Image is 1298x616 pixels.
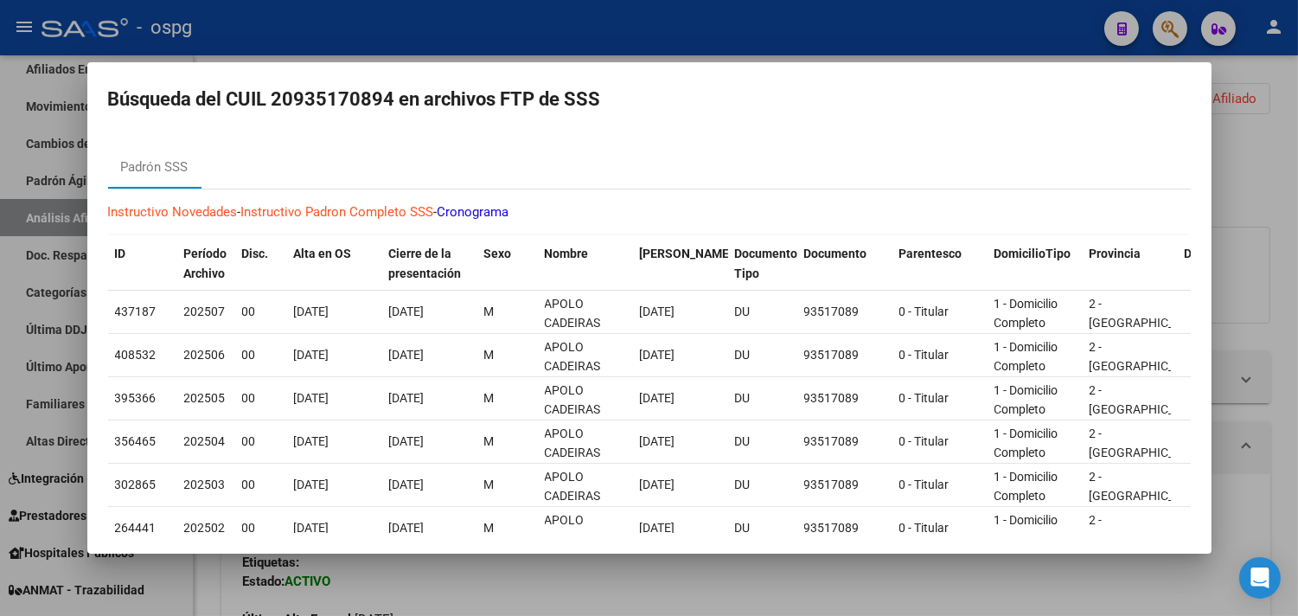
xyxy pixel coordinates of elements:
datatable-header-cell: Disc. [235,235,287,292]
span: [DATE] [389,478,425,491]
span: 2 - [GEOGRAPHIC_DATA] [1090,297,1206,330]
span: 202505 [184,391,226,405]
span: [DATE] [389,434,425,448]
span: 202502 [184,521,226,535]
span: 202507 [184,305,226,318]
span: 2 - [GEOGRAPHIC_DATA] [1090,470,1206,504]
datatable-header-cell: DomicilioTipo [988,235,1083,292]
span: [DATE] [294,434,329,448]
div: DU [735,388,790,408]
span: M [484,434,495,448]
div: DU [735,302,790,322]
datatable-header-cell: Cierre de la presentación [382,235,477,292]
span: 408532 [115,348,157,362]
div: 00 [242,388,280,408]
span: Documento [804,247,867,260]
span: Departamento [1185,247,1264,260]
a: Cronograma [438,204,509,220]
div: DU [735,475,790,495]
datatable-header-cell: Alta en OS [287,235,382,292]
span: APOLO CADEIRAS JOSE JOAQUIN [545,470,637,523]
datatable-header-cell: Fecha Nac. [633,235,728,292]
span: [DATE] [389,391,425,405]
span: 2 - [GEOGRAPHIC_DATA] [1090,340,1206,374]
span: ID [115,247,126,260]
span: [DATE] [640,521,675,535]
span: Provincia [1090,247,1141,260]
p: - - [108,202,1191,222]
span: 202504 [184,434,226,448]
div: DU [735,345,790,365]
div: 93517089 [804,345,886,365]
span: M [484,305,495,318]
span: [DATE] [294,305,329,318]
span: 202503 [184,478,226,491]
datatable-header-cell: ID [108,235,177,292]
datatable-header-cell: Período Archivo [177,235,235,292]
span: Nombre [545,247,589,260]
div: 00 [242,518,280,538]
div: 93517089 [804,475,886,495]
span: 1 - Domicilio Completo [994,427,1058,460]
span: 264441 [115,521,157,535]
span: Parentesco [899,247,962,260]
span: Documento Tipo [735,247,798,280]
span: [DATE] [640,434,675,448]
span: 202506 [184,348,226,362]
a: Instructivo Novedades [108,204,238,220]
span: APOLO CADEIRAS JOSE JOAQUIN [545,297,637,350]
span: 302865 [115,478,157,491]
span: Alta en OS [294,247,352,260]
span: 1 - Domicilio Completo [994,297,1058,330]
span: [DATE] [389,348,425,362]
span: Sexo [484,247,512,260]
span: [DATE] [640,305,675,318]
datatable-header-cell: Documento [797,235,892,292]
span: 395366 [115,391,157,405]
div: DU [735,432,790,452]
div: 93517089 [804,518,886,538]
span: [DATE] [640,348,675,362]
span: M [484,391,495,405]
div: 93517089 [804,432,886,452]
span: 1 - Domicilio Completo [994,513,1058,547]
span: 356465 [115,434,157,448]
span: Cierre de la presentación [389,247,462,280]
span: 2 - [GEOGRAPHIC_DATA] [1090,513,1206,547]
datatable-header-cell: Departamento [1178,235,1273,292]
div: DU [735,518,790,538]
datatable-header-cell: Provincia [1083,235,1178,292]
span: [DATE] [389,521,425,535]
span: 0 - Titular [899,305,950,318]
span: 2 - [GEOGRAPHIC_DATA] [1090,427,1206,460]
span: [PERSON_NAME]. [640,247,737,260]
div: 00 [242,432,280,452]
span: 0 - Titular [899,478,950,491]
div: 93517089 [804,302,886,322]
a: Instructivo Padron Completo SSS [241,204,434,220]
span: APOLO CADEIRAS JOSE JOAQUIN [545,513,637,567]
datatable-header-cell: Documento Tipo [728,235,797,292]
div: Padrón SSS [121,157,189,177]
datatable-header-cell: Parentesco [892,235,988,292]
div: 00 [242,345,280,365]
span: Disc. [242,247,269,260]
datatable-header-cell: Sexo [477,235,538,292]
span: APOLO CADEIRAS JOSE JOAQUIN [545,427,637,480]
span: [DATE] [294,521,329,535]
span: 0 - Titular [899,521,950,535]
span: Período Archivo [184,247,227,280]
div: 93517089 [804,388,886,408]
div: Open Intercom Messenger [1239,557,1281,599]
span: APOLO CADEIRAS JOSE JOAQUIN [545,340,637,394]
span: 1 - Domicilio Completo [994,340,1058,374]
span: 0 - Titular [899,348,950,362]
div: 00 [242,302,280,322]
span: APOLO CADEIRAS JOSE JOAQUIN [545,383,637,437]
span: M [484,348,495,362]
div: 00 [242,475,280,495]
span: M [484,478,495,491]
span: 437187 [115,305,157,318]
span: [DATE] [389,305,425,318]
span: [DATE] [294,391,329,405]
